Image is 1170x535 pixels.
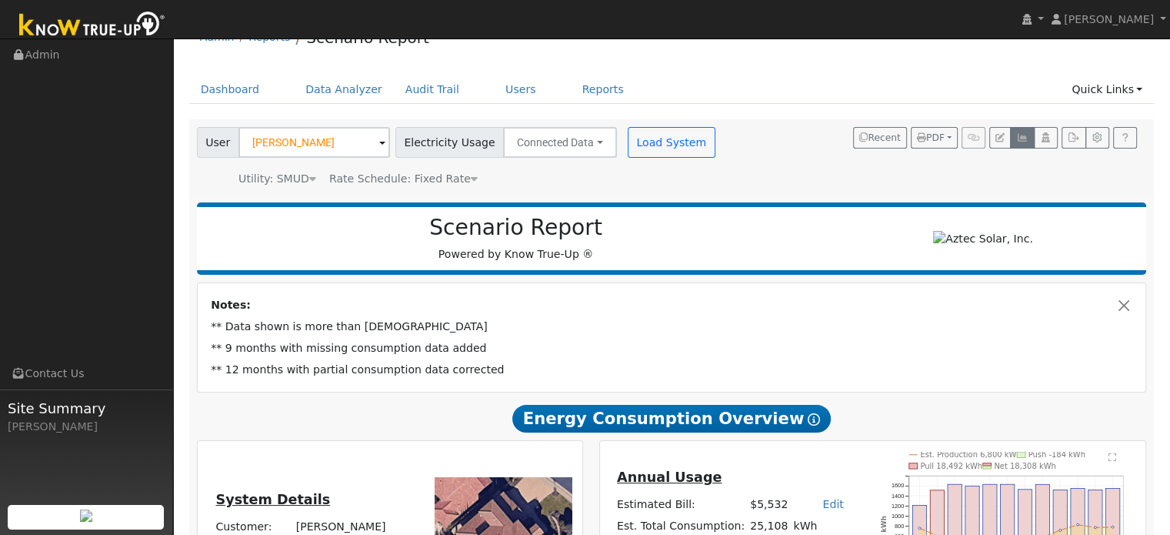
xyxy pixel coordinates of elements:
td: Estimated Bill: [614,494,747,516]
div: Utility: SMUD [238,171,316,187]
span: Electricity Usage [395,127,504,158]
a: Reports [571,75,635,104]
circle: onclick="" [1112,526,1114,528]
div: Powered by Know True-Up ® [205,215,828,262]
circle: onclick="" [1095,527,1097,529]
button: Close [1116,297,1132,313]
td: ** 9 months with missing consumption data added [208,338,1135,359]
text: 1400 [892,492,904,499]
button: Load System [628,127,715,158]
a: Audit Trail [394,75,471,104]
a: Quick Links [1060,75,1154,104]
img: retrieve [80,510,92,522]
u: System Details [215,492,330,507]
button: Export Interval Data [1062,127,1085,149]
span: Energy Consumption Overview [512,405,831,433]
img: Aztec Solar, Inc. [933,231,1033,247]
td: ** Data shown is more than [DEMOGRAPHIC_DATA] [208,316,1135,338]
span: PDF [917,132,945,143]
a: Users [494,75,548,104]
input: Select a User [238,127,390,158]
text: 800 [895,522,904,529]
td: $5,532 [748,494,791,516]
a: Help Link [1113,127,1137,149]
text: Pull 18,492 kWh [921,462,983,470]
text: 1000 [892,512,904,519]
text: kWh [881,516,888,533]
circle: onclick="" [918,527,921,529]
td: ** 12 months with partial consumption data corrected [208,359,1135,381]
text: Push -184 kWh [1028,450,1085,459]
i: Show Help [808,413,820,426]
text: Est. Production 6,800 kWh [921,450,1022,459]
button: Edit User [989,127,1011,149]
a: Data Analyzer [294,75,394,104]
text: 1600 [892,482,904,489]
circle: onclick="" [1059,529,1062,531]
a: Reports [248,31,290,43]
button: Multi-Series Graph [1010,127,1034,149]
text: 1200 [892,502,904,509]
button: Recent [853,127,907,149]
a: Edit [822,498,843,510]
span: Site Summary [8,398,165,419]
span: [PERSON_NAME] [1064,13,1154,25]
button: PDF [911,127,958,149]
span: Alias: None [329,172,478,185]
a: Dashboard [189,75,272,104]
h2: Scenario Report [212,215,819,241]
div: [PERSON_NAME] [8,419,165,435]
u: Annual Usage [617,470,722,485]
button: Login As [1034,127,1058,149]
strong: Notes: [211,299,251,311]
button: Connected Data [503,127,617,158]
a: Admin [200,31,235,43]
text:  [1108,453,1117,462]
span: User [197,127,239,158]
button: Settings [1085,127,1109,149]
a: Scenario Report [306,28,429,47]
img: Know True-Up [12,8,173,43]
text: Net 18,308 kWh [995,462,1056,470]
circle: onclick="" [1077,523,1079,526]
